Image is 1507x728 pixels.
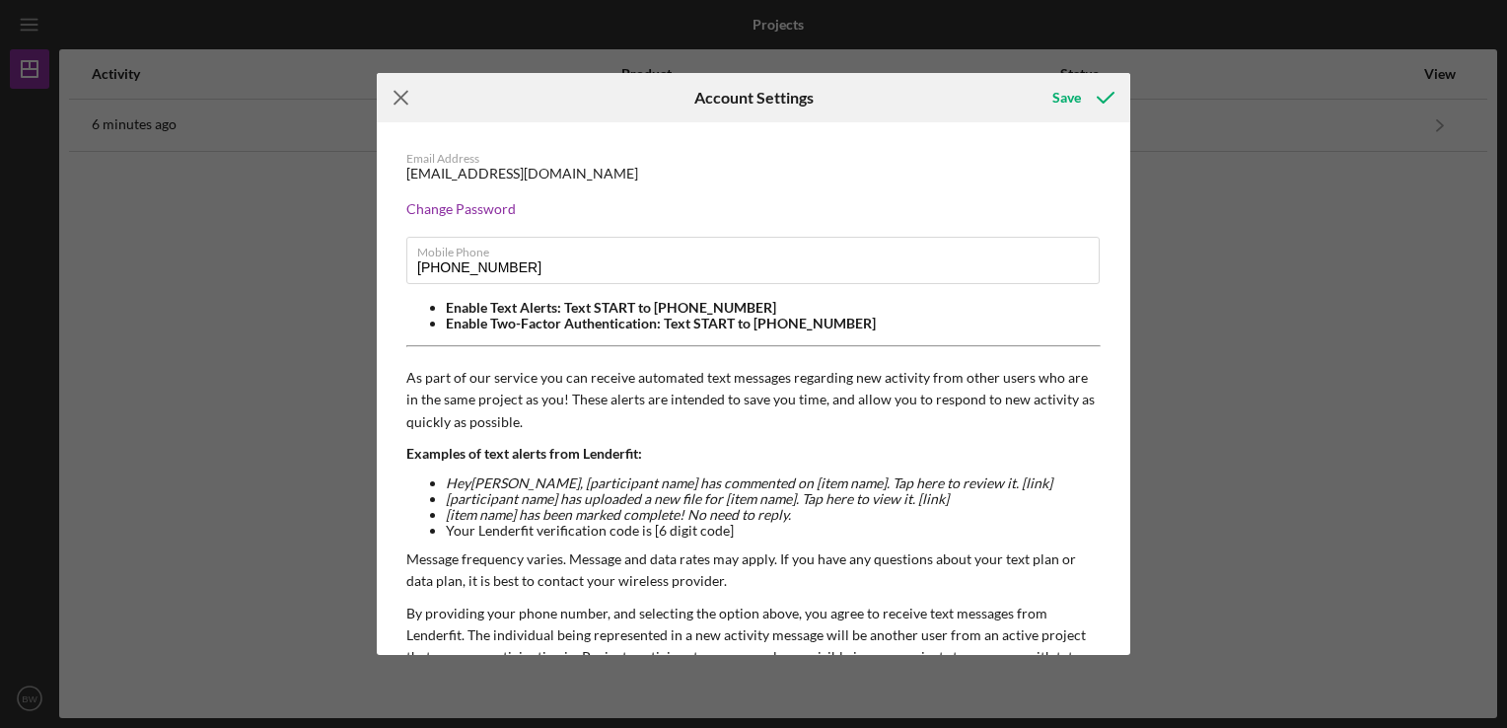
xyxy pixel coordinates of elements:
[417,238,1100,259] label: Mobile Phone
[1052,78,1081,117] div: Save
[406,443,1101,465] p: Examples of text alerts from Lenderfit:
[446,300,1101,316] li: Enable Text Alerts: Text START to [PHONE_NUMBER]
[406,152,1101,166] div: Email Address
[446,316,1101,331] li: Enable Two-Factor Authentication: Text START to [PHONE_NUMBER]
[694,89,814,107] h6: Account Settings
[446,475,1101,491] li: Hey [PERSON_NAME] , [participant name] has commented on [item name]. Tap here to review it. [link]
[406,548,1101,593] p: Message frequency varies. Message and data rates may apply. If you have any questions about your ...
[446,523,1101,539] li: Your Lenderfit verification code is [6 digit code]
[406,603,1101,692] p: By providing your phone number, and selecting the option above, you agree to receive text message...
[406,201,1101,217] div: Change Password
[1033,78,1130,117] button: Save
[406,166,638,182] div: [EMAIL_ADDRESS][DOMAIN_NAME]
[406,367,1101,433] p: As part of our service you can receive automated text messages regarding new activity from other ...
[446,507,1101,523] li: [item name] has been marked complete! No need to reply.
[446,491,1101,507] li: [participant name] has uploaded a new file for [item name]. Tap here to view it. [link]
